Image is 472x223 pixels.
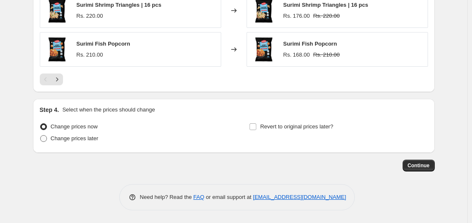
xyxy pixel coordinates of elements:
[283,12,310,20] div: Rs. 176.00
[51,73,63,85] button: Next
[77,41,130,47] span: Surimi Fish Popcorn
[313,51,340,59] strike: Rs. 210.00
[283,41,337,47] span: Surimi Fish Popcorn
[140,194,194,200] span: Need help? Read the
[283,51,310,59] div: Rs. 168.00
[283,2,368,8] span: Surimi Shrimp Triangles | 16 pcs
[251,37,277,62] img: surimi-fish-popcorn-250g-fop_96dc0155-2e65-4c34-aa7f-8563b71f2230_80x.png
[44,37,70,62] img: surimi-fish-popcorn-250g-fop_96dc0155-2e65-4c34-aa7f-8563b71f2230_80x.png
[253,194,346,200] a: [EMAIL_ADDRESS][DOMAIN_NAME]
[193,194,204,200] a: FAQ
[62,106,155,114] p: Select when the prices should change
[77,2,162,8] span: Surimi Shrimp Triangles | 16 pcs
[77,12,103,20] div: Rs. 220.00
[408,162,430,169] span: Continue
[51,135,99,141] span: Change prices later
[77,51,103,59] div: Rs. 210.00
[313,12,340,20] strike: Rs. 220.00
[40,106,59,114] h2: Step 4.
[204,194,253,200] span: or email support at
[51,123,98,130] span: Change prices now
[403,160,435,171] button: Continue
[40,73,63,85] nav: Pagination
[260,123,333,130] span: Revert to original prices later?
